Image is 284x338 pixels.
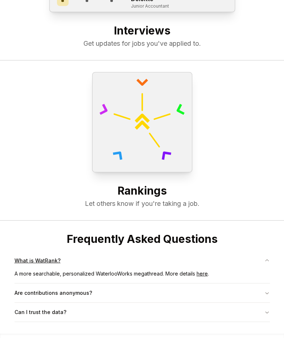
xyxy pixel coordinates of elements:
button: Are contributions anonymous? [15,284,270,302]
div: A more searchable, personalized WaterlooWorks megathread. More details . [15,270,270,283]
a: here [197,270,208,277]
button: Can I trust the data? [15,303,270,322]
h2: Interviews [6,24,278,38]
h2: Rankings [6,184,278,199]
div: What is WatRank? [15,270,270,283]
p: Get updates for jobs you've applied to. [6,38,278,49]
button: What is WatRank? [15,251,270,270]
p: Let others know if you're taking a job. [6,199,278,209]
p: Junior Accountant [131,3,169,9]
h2: Frequently Asked Questions [15,232,270,245]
